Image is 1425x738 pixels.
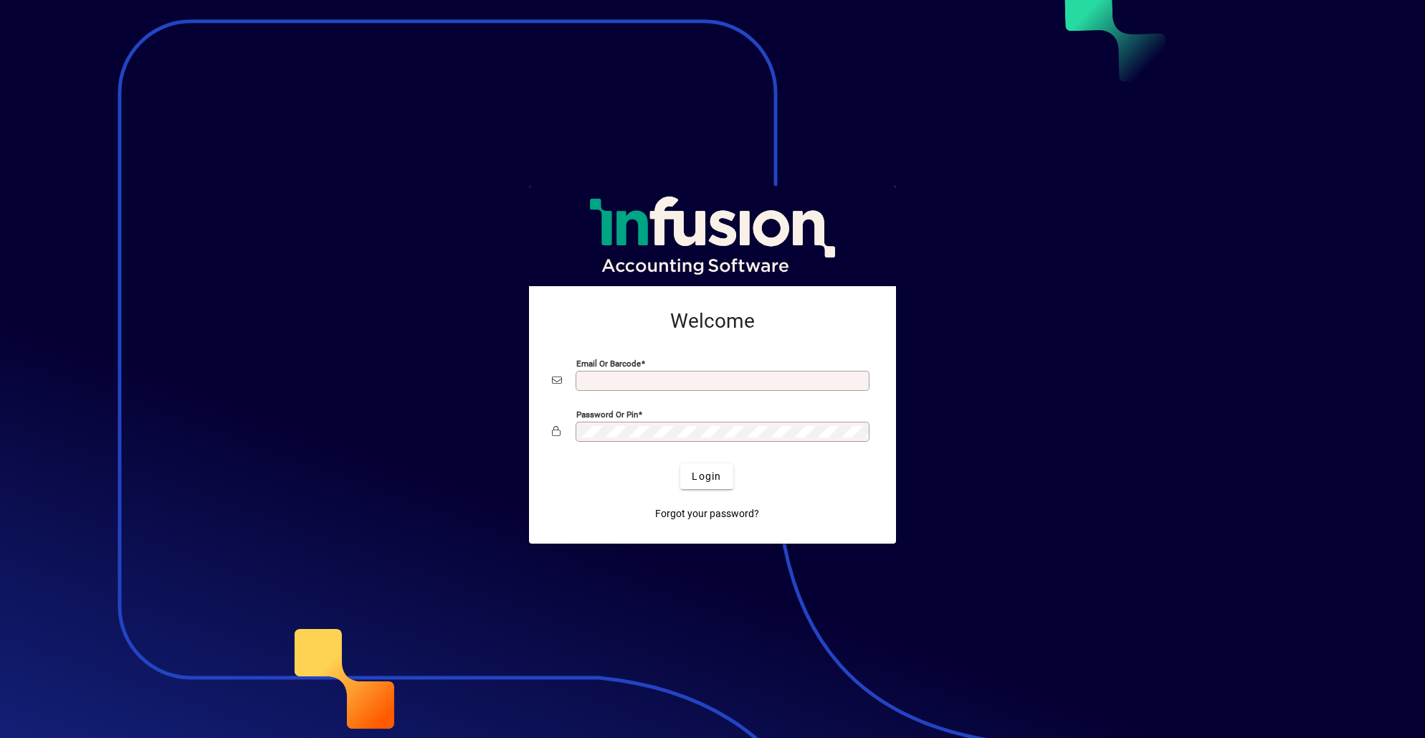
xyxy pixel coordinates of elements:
[692,469,721,484] span: Login
[576,359,641,369] mat-label: Email or Barcode
[649,501,765,526] a: Forgot your password?
[655,506,759,521] span: Forgot your password?
[576,410,638,420] mat-label: Password or Pin
[552,309,873,333] h2: Welcome
[680,463,733,489] button: Login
